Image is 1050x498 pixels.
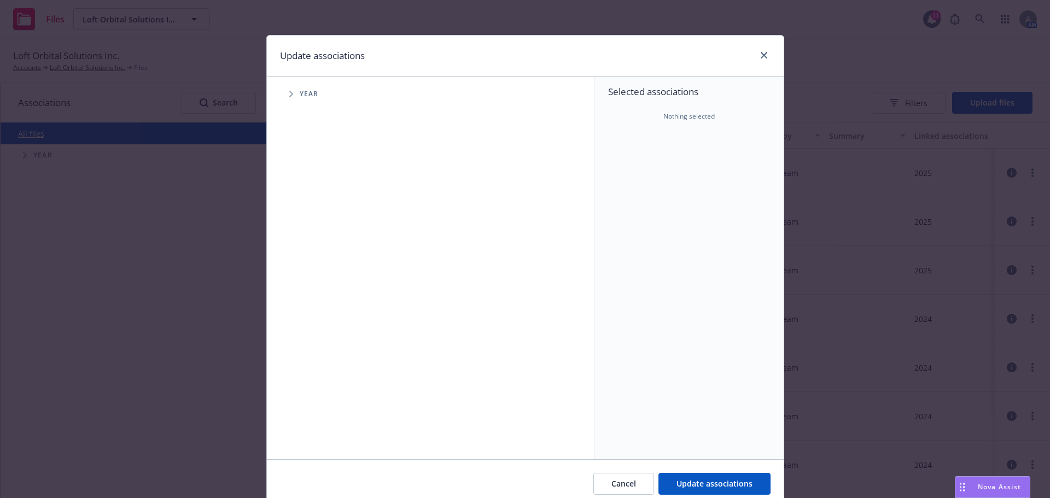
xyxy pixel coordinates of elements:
[300,91,319,97] span: Year
[280,49,365,63] h1: Update associations
[663,112,715,121] span: Nothing selected
[608,85,771,98] span: Selected associations
[978,482,1021,491] span: Nova Assist
[757,49,771,62] a: close
[955,476,1030,498] button: Nova Assist
[611,478,636,489] span: Cancel
[593,473,654,495] button: Cancel
[676,478,752,489] span: Update associations
[267,83,594,105] div: Tree Example
[658,473,771,495] button: Update associations
[955,477,969,497] div: Drag to move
